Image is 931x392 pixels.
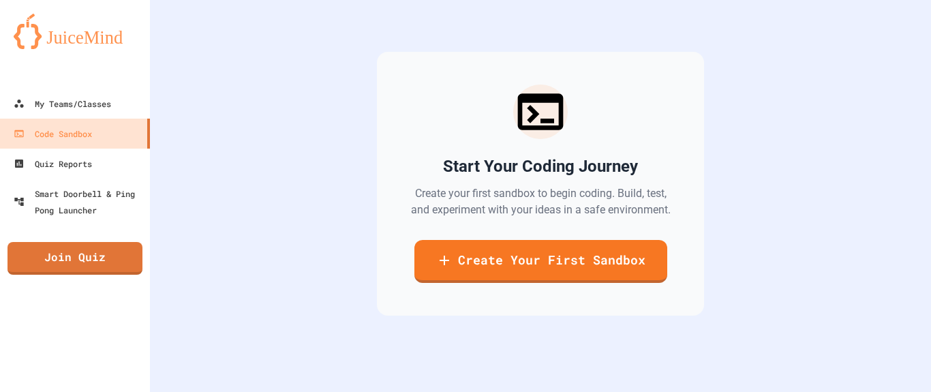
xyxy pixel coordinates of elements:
[414,240,667,283] a: Create Your First Sandbox
[14,95,111,112] div: My Teams/Classes
[14,125,92,142] div: Code Sandbox
[7,242,142,275] a: Join Quiz
[14,185,144,218] div: Smart Doorbell & Ping Pong Launcher
[14,14,136,49] img: logo-orange.svg
[443,155,638,177] h2: Start Your Coding Journey
[410,185,671,218] p: Create your first sandbox to begin coding. Build, test, and experiment with your ideas in a safe ...
[14,155,92,172] div: Quiz Reports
